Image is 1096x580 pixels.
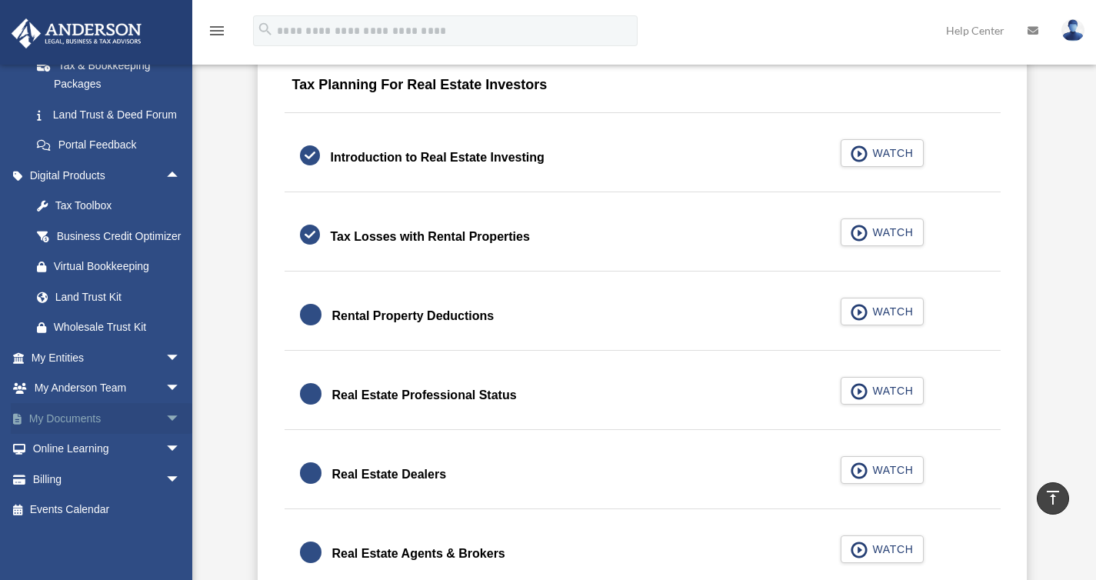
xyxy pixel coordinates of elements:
[868,542,913,557] span: WATCH
[22,312,204,343] a: Wholesale Trust Kit
[165,373,196,405] span: arrow_drop_down
[331,226,530,248] div: Tax Losses with Rental Properties
[11,342,204,373] a: My Entitiesarrow_drop_down
[1037,482,1069,515] a: vertical_align_top
[332,385,517,406] div: Real Estate Professional Status
[868,145,913,161] span: WATCH
[11,373,204,404] a: My Anderson Teamarrow_drop_down
[165,342,196,374] span: arrow_drop_down
[165,403,196,435] span: arrow_drop_down
[868,383,913,398] span: WATCH
[208,22,226,40] i: menu
[332,305,495,327] div: Rental Property Deductions
[868,462,913,478] span: WATCH
[165,160,196,192] span: arrow_drop_up
[841,377,924,405] button: WATCH
[54,196,185,215] div: Tax Toolbox
[300,218,985,255] a: Tax Losses with Rental Properties WATCH
[22,99,204,130] a: Land Trust & Deed Forum
[1044,488,1062,507] i: vertical_align_top
[165,434,196,465] span: arrow_drop_down
[11,495,204,525] a: Events Calendar
[165,464,196,495] span: arrow_drop_down
[11,434,204,465] a: Online Learningarrow_drop_down
[331,147,545,168] div: Introduction to Real Estate Investing
[868,304,913,319] span: WATCH
[1061,19,1084,42] img: User Pic
[7,18,146,48] img: Anderson Advisors Platinum Portal
[332,543,505,565] div: Real Estate Agents & Brokers
[22,191,204,222] a: Tax Toolbox
[22,50,204,99] a: Tax & Bookkeeping Packages
[285,65,1001,114] div: Tax Planning For Real Estate Investors
[11,403,204,434] a: My Documentsarrow_drop_down
[208,27,226,40] a: menu
[22,252,204,282] a: Virtual Bookkeeping
[300,535,985,572] a: Real Estate Agents & Brokers WATCH
[841,535,924,563] button: WATCH
[300,456,985,493] a: Real Estate Dealers WATCH
[54,288,185,307] div: Land Trust Kit
[54,257,185,276] div: Virtual Bookkeeping
[868,225,913,240] span: WATCH
[22,130,204,161] a: Portal Feedback
[300,139,985,176] a: Introduction to Real Estate Investing WATCH
[11,160,204,191] a: Digital Productsarrow_drop_up
[332,464,447,485] div: Real Estate Dealers
[841,298,924,325] button: WATCH
[841,456,924,484] button: WATCH
[54,227,185,246] div: Business Credit Optimizer
[841,139,924,167] button: WATCH
[841,218,924,246] button: WATCH
[54,318,185,337] div: Wholesale Trust Kit
[300,298,985,335] a: Rental Property Deductions WATCH
[22,221,204,252] a: Business Credit Optimizer
[22,282,204,312] a: Land Trust Kit
[11,464,204,495] a: Billingarrow_drop_down
[257,21,274,38] i: search
[300,377,985,414] a: Real Estate Professional Status WATCH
